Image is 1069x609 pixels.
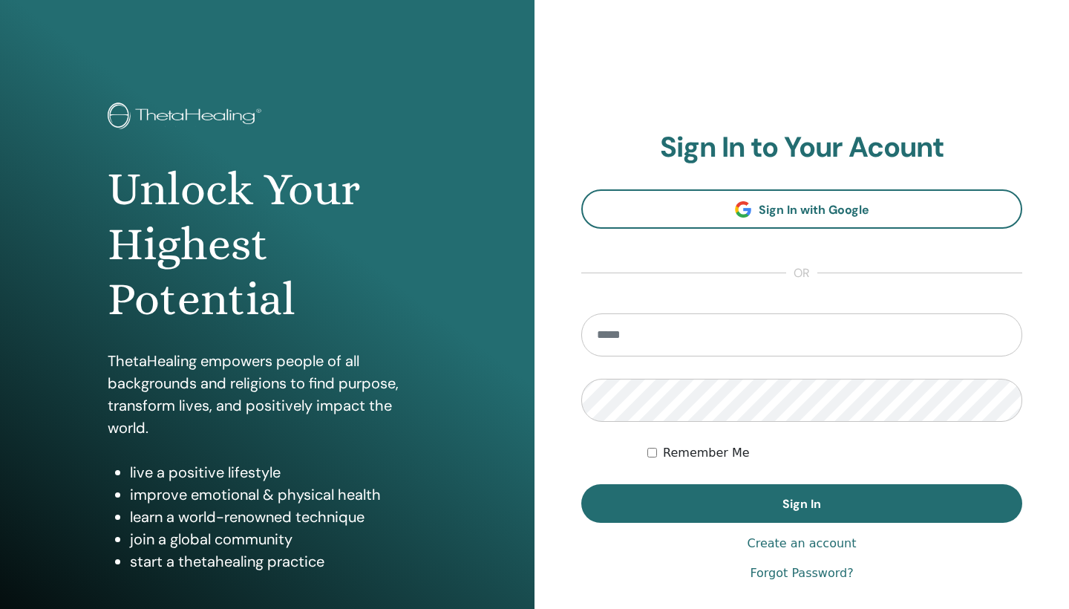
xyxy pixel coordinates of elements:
button: Sign In [581,484,1022,523]
div: Keep me authenticated indefinitely or until I manually logout [647,444,1022,462]
li: start a thetahealing practice [130,550,427,573]
li: learn a world-renowned technique [130,506,427,528]
li: join a global community [130,528,427,550]
p: ThetaHealing empowers people of all backgrounds and religions to find purpose, transform lives, a... [108,350,427,439]
li: live a positive lifestyle [130,461,427,483]
h2: Sign In to Your Acount [581,131,1022,165]
a: Create an account [747,535,856,553]
label: Remember Me [663,444,750,462]
h1: Unlock Your Highest Potential [108,162,427,328]
span: Sign In [782,496,821,512]
a: Sign In with Google [581,189,1022,229]
a: Forgot Password? [750,564,853,582]
span: Sign In with Google [759,202,869,218]
li: improve emotional & physical health [130,483,427,506]
span: or [786,264,817,282]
